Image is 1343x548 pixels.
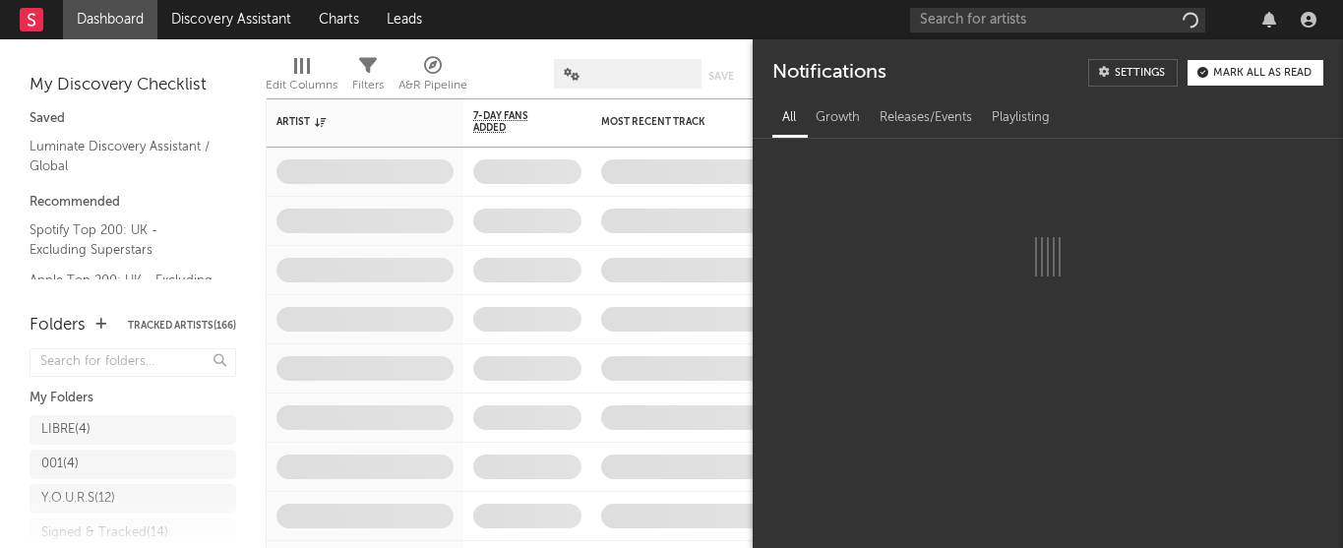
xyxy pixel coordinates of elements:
a: Luminate Discovery Assistant / Global [30,136,216,176]
a: Y.O.U.R.S(12) [30,484,236,514]
div: All [772,101,806,135]
div: My Discovery Checklist [30,74,236,97]
div: Artist [276,116,424,128]
div: Y.O.U.R.S ( 12 ) [41,487,115,511]
div: Playlisting [982,101,1060,135]
div: Saved [30,107,236,131]
div: Most Recent Track [601,116,749,128]
span: 7-Day Fans Added [473,110,552,134]
div: Edit Columns [266,74,337,97]
div: Filters [352,49,384,106]
div: Mark all as read [1213,68,1312,79]
a: Signed & Tracked(14) [30,518,236,548]
input: Search for folders... [30,348,236,377]
div: Growth [806,101,870,135]
div: My Folders [30,387,236,410]
button: Mark all as read [1188,60,1323,86]
div: Settings [1115,68,1165,79]
div: Recommended [30,191,236,214]
div: 001 ( 4 ) [41,453,79,476]
div: A&R Pipeline [398,49,467,106]
a: Apple Top 200: UK - Excluding Superstars [30,270,216,310]
div: Releases/Events [870,101,982,135]
a: Settings [1088,59,1178,87]
div: A&R Pipeline [398,74,467,97]
div: Signed & Tracked ( 14 ) [41,521,168,545]
div: Notifications [772,59,885,87]
a: Spotify Top 200: UK - Excluding Superstars [30,219,216,260]
button: Tracked Artists(166) [128,321,236,331]
input: Search for artists [910,8,1205,32]
div: Folders [30,314,86,337]
div: LIBRE ( 4 ) [41,418,91,442]
div: Edit Columns [266,49,337,106]
a: LIBRE(4) [30,415,236,445]
div: Filters [352,74,384,97]
a: 001(4) [30,450,236,479]
button: Save [708,71,734,82]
